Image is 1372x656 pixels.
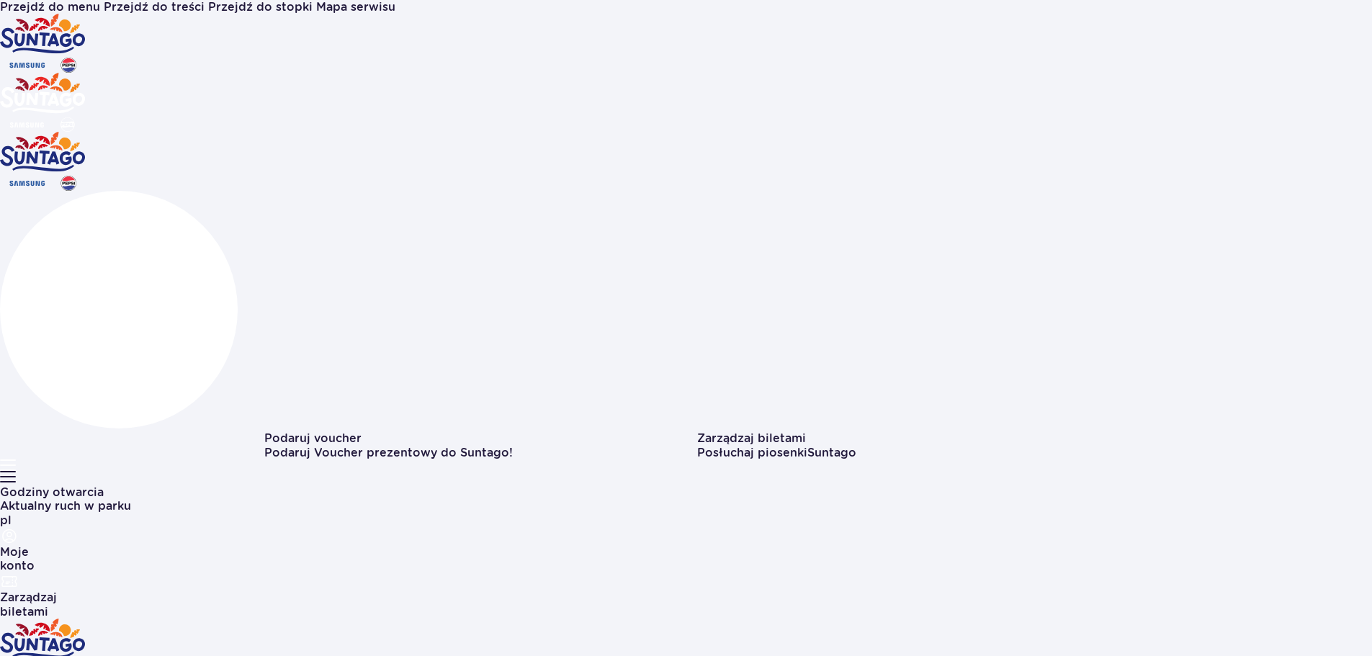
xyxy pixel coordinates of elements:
[697,446,856,459] span: Posłuchaj piosenki
[264,446,513,459] a: Podaruj Voucher prezentowy do Suntago!
[697,446,856,459] button: Posłuchaj piosenkiSuntago
[697,431,806,445] a: Zarządzaj biletami
[264,431,362,445] a: Podaruj voucher
[807,446,856,459] span: Suntago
